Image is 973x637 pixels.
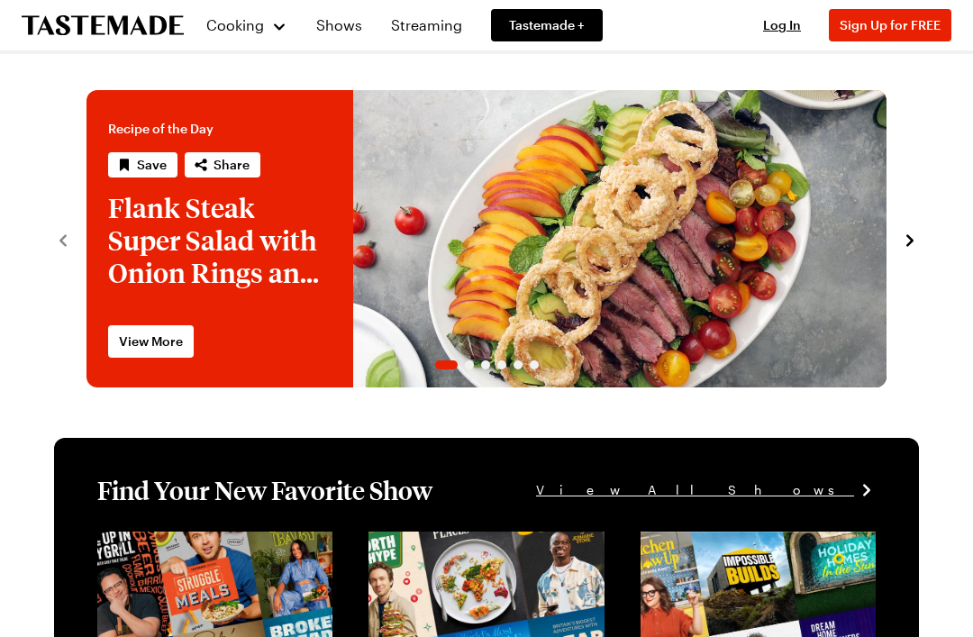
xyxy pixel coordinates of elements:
[901,228,919,250] button: navigate to next item
[205,4,287,47] button: Cooking
[641,533,832,572] a: View full content for [object Object]
[119,332,183,350] span: View More
[829,9,951,41] button: Sign Up for FREE
[465,360,474,369] span: Go to slide 2
[746,16,818,34] button: Log In
[108,152,177,177] button: Save recipe
[86,90,887,387] div: 1 / 6
[481,360,490,369] span: Go to slide 3
[763,17,801,32] span: Log In
[22,15,184,36] a: To Tastemade Home Page
[108,325,194,358] a: View More
[206,16,264,33] span: Cooking
[530,360,539,369] span: Go to slide 6
[840,17,941,32] span: Sign Up for FREE
[97,533,288,572] a: View full content for [object Object]
[497,360,506,369] span: Go to slide 4
[54,228,72,250] button: navigate to previous item
[536,480,876,500] a: View All Shows
[435,360,458,369] span: Go to slide 1
[368,533,559,572] a: View full content for [object Object]
[137,156,167,174] span: Save
[536,480,854,500] span: View All Shows
[491,9,603,41] a: Tastemade +
[97,474,432,506] h1: Find Your New Favorite Show
[214,156,250,174] span: Share
[514,360,523,369] span: Go to slide 5
[509,16,585,34] span: Tastemade +
[185,152,260,177] button: Share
